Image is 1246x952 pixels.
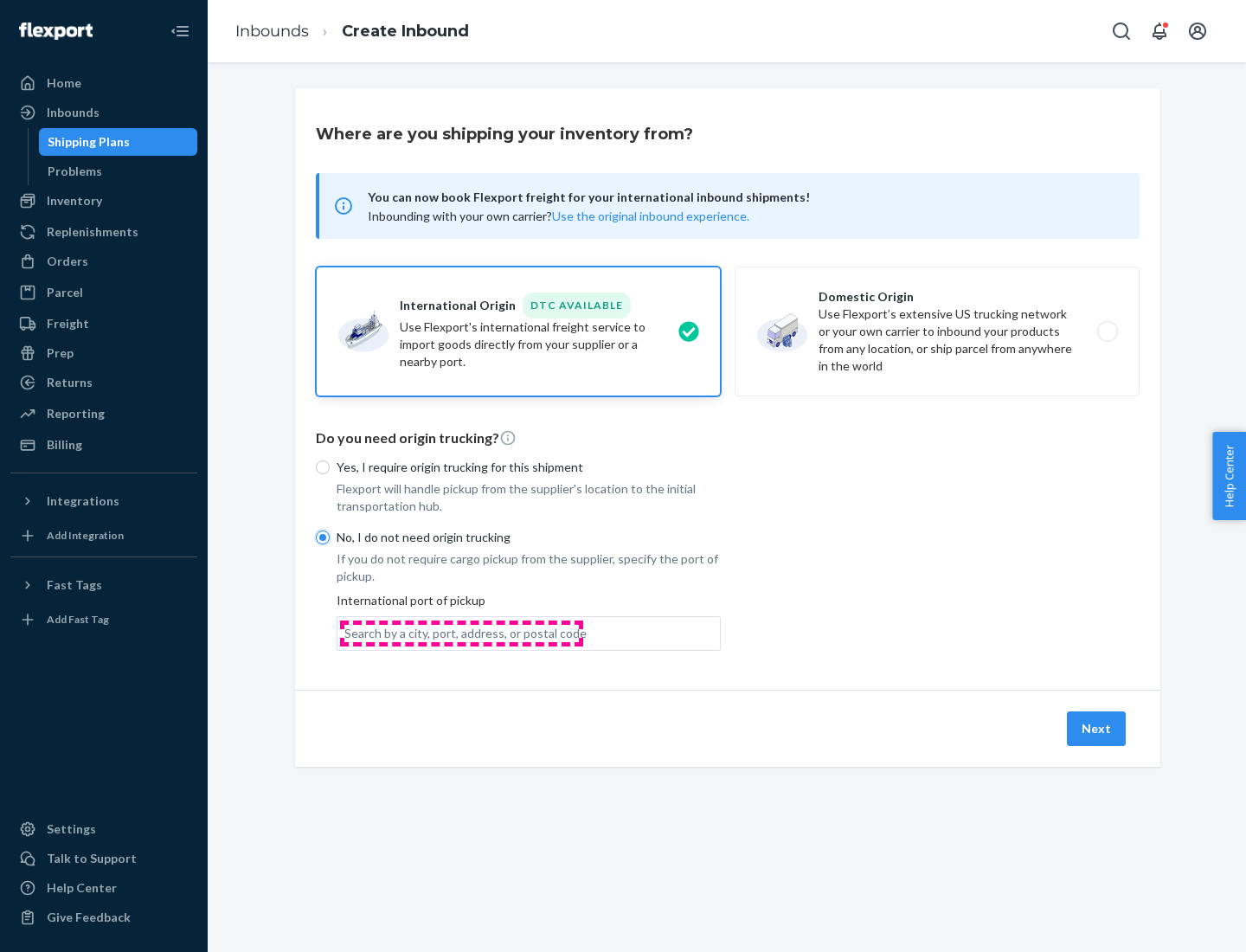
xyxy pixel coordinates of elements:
[47,576,102,594] div: Fast Tags
[48,133,130,151] div: Shipping Plans
[10,99,197,126] a: Inbounds
[10,845,197,872] a: Talk to Support
[10,431,197,459] a: Billing
[337,529,721,546] p: No, I do not need origin trucking
[552,208,749,225] button: Use the original inbound experience.
[337,459,721,476] p: Yes, I require origin trucking for this shipment
[337,550,721,585] p: If you do not require cargo pickup from the supplier, specify the port of pickup.
[10,279,197,306] a: Parcel
[10,69,197,97] a: Home
[47,253,88,270] div: Orders
[47,315,89,332] div: Freight
[19,23,93,40] img: Flexport logo
[47,612,109,627] div: Add Fast Tag
[39,158,198,185] a: Problems
[47,492,119,510] div: Integrations
[10,339,197,367] a: Prep
[342,22,469,41] a: Create Inbound
[47,528,124,543] div: Add Integration
[10,571,197,599] button: Fast Tags
[368,187,1119,208] span: You can now book Flexport freight for your international inbound shipments!
[1142,14,1177,48] button: Open notifications
[368,209,749,223] span: Inbounding with your own carrier?
[235,22,309,41] a: Inbounds
[10,310,197,338] a: Freight
[47,820,96,838] div: Settings
[10,187,197,215] a: Inventory
[47,284,83,301] div: Parcel
[1180,14,1215,48] button: Open account menu
[47,405,105,422] div: Reporting
[337,480,721,515] p: Flexport will handle pickup from the supplier's location to the initial transportation hub.
[47,104,100,121] div: Inbounds
[1067,711,1126,746] button: Next
[47,436,82,453] div: Billing
[48,163,102,180] div: Problems
[10,606,197,634] a: Add Fast Tag
[1212,432,1246,520] button: Help Center
[10,218,197,246] a: Replenishments
[337,592,721,651] div: International port of pickup
[47,909,131,926] div: Give Feedback
[344,625,587,642] div: Search by a city, port, address, or postal code
[10,248,197,275] a: Orders
[10,522,197,550] a: Add Integration
[47,850,137,867] div: Talk to Support
[163,14,197,48] button: Close Navigation
[316,531,330,544] input: No, I do not need origin trucking
[39,128,198,156] a: Shipping Plans
[47,374,93,391] div: Returns
[10,400,197,428] a: Reporting
[316,460,330,474] input: Yes, I require origin trucking for this shipment
[10,904,197,931] button: Give Feedback
[316,123,693,145] h3: Where are you shipping your inventory from?
[10,369,197,396] a: Returns
[47,74,81,92] div: Home
[47,344,74,362] div: Prep
[10,815,197,843] a: Settings
[316,428,1140,448] p: Do you need origin trucking?
[47,223,138,241] div: Replenishments
[1104,14,1139,48] button: Open Search Box
[47,879,117,897] div: Help Center
[47,192,102,209] div: Inventory
[10,874,197,902] a: Help Center
[10,487,197,515] button: Integrations
[222,6,483,57] ol: breadcrumbs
